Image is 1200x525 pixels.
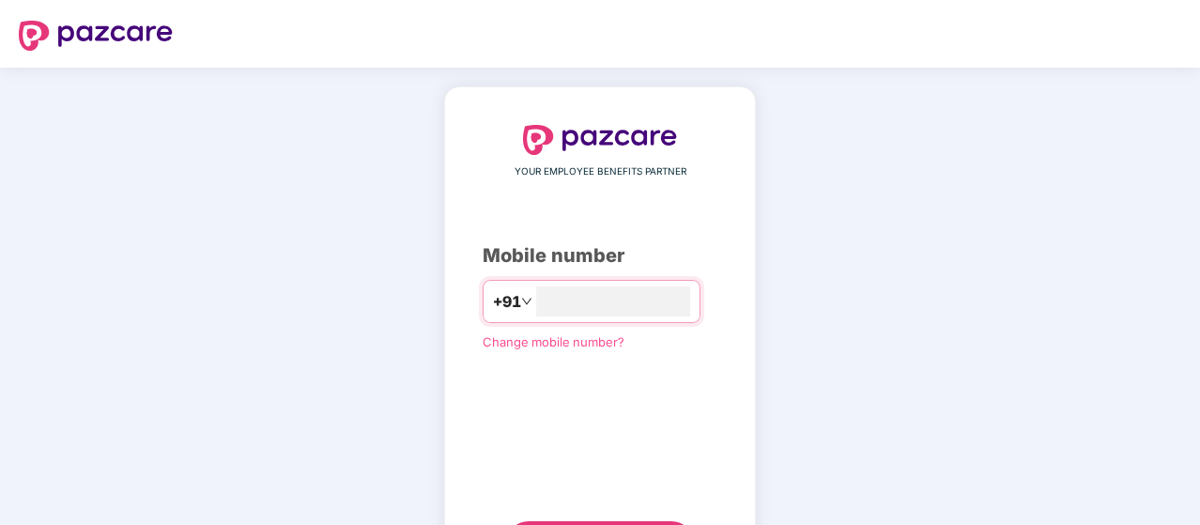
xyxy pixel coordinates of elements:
[521,296,532,307] span: down
[19,21,173,51] img: logo
[493,290,521,314] span: +91
[483,241,717,270] div: Mobile number
[483,334,624,349] a: Change mobile number?
[515,164,686,179] span: YOUR EMPLOYEE BENEFITS PARTNER
[523,125,677,155] img: logo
